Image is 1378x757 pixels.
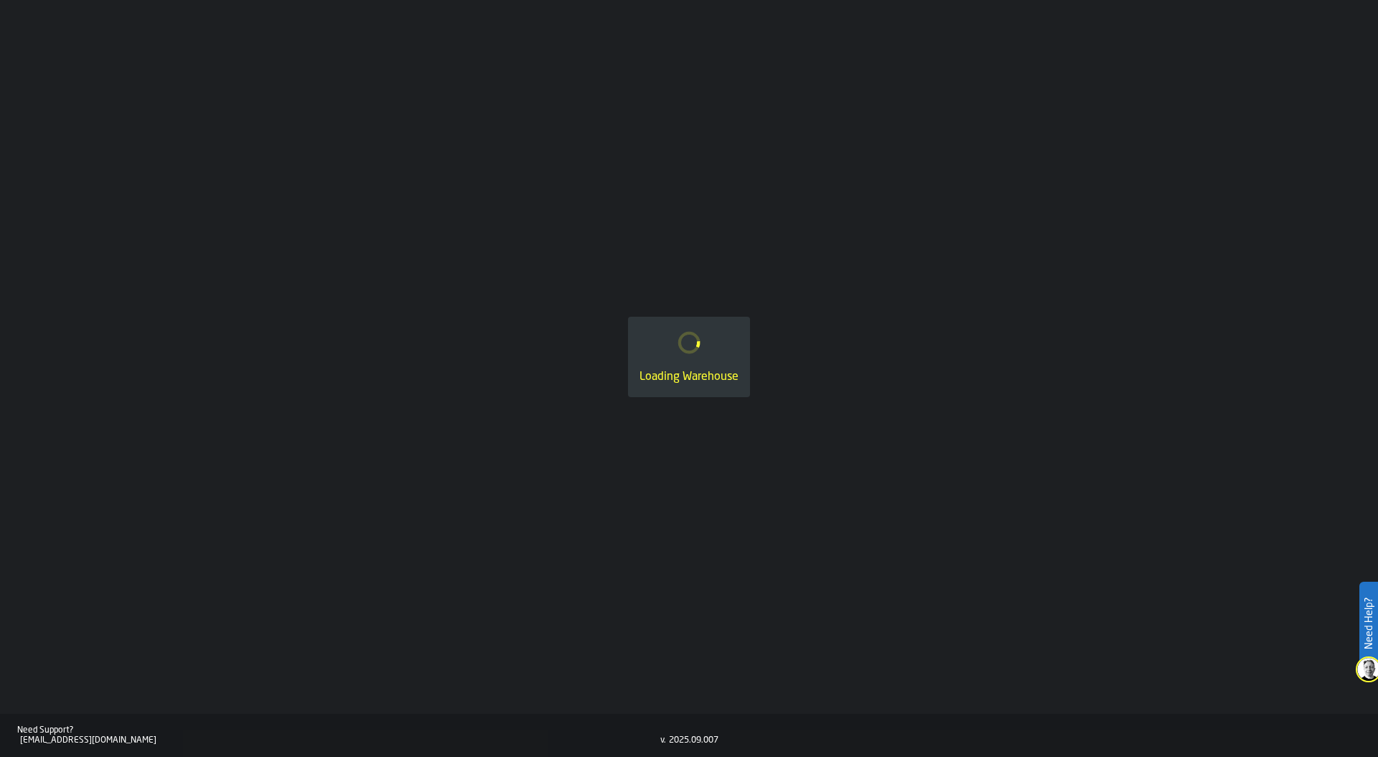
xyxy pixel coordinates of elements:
[660,735,666,746] div: v.
[639,368,739,386] div: Loading Warehouse
[669,735,718,746] div: 2025.09.007
[17,725,660,735] div: Need Support?
[20,735,660,746] div: [EMAIL_ADDRESS][DOMAIN_NAME]
[17,725,660,746] a: Need Support?[EMAIL_ADDRESS][DOMAIN_NAME]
